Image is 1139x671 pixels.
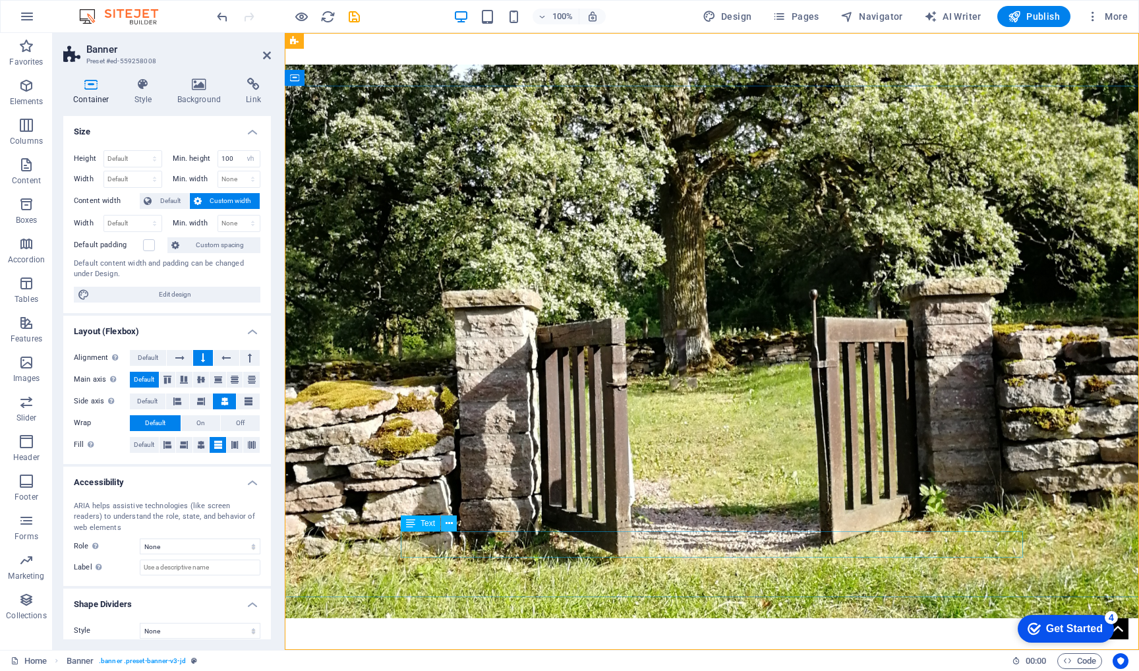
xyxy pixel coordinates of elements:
[134,437,154,453] span: Default
[173,175,218,183] label: Min. width
[130,415,181,431] button: Default
[236,415,245,431] span: Off
[74,437,130,453] label: Fill
[145,415,165,431] span: Default
[11,653,47,669] a: Click to cancel selection. Double-click to open Pages
[74,193,140,209] label: Content width
[181,415,220,431] button: On
[9,57,43,67] p: Favorites
[173,219,218,227] label: Min. width
[67,653,197,669] nav: breadcrumb
[63,116,271,140] h4: Size
[1063,653,1096,669] span: Code
[10,136,43,146] p: Columns
[74,258,260,280] div: Default content width and padding can be changed under Design.
[74,372,130,388] label: Main axis
[74,287,260,303] button: Edit design
[214,9,230,24] button: undo
[293,9,309,24] button: Click here to leave preview mode and continue editing
[86,55,245,67] h3: Preset #ed-559258008
[74,175,103,183] label: Width
[74,155,103,162] label: Height
[697,6,757,27] button: Design
[190,193,260,209] button: Custom width
[773,10,819,23] span: Pages
[703,10,752,23] span: Design
[221,415,260,431] button: Off
[98,3,111,16] div: 4
[1057,653,1102,669] button: Code
[347,9,362,24] i: Save (Ctrl+S)
[8,571,44,581] p: Marketing
[191,657,197,664] i: This element is a customizable preset
[137,394,158,409] span: Default
[138,350,158,366] span: Default
[13,452,40,463] p: Header
[196,415,205,431] span: On
[74,501,260,534] div: ARIA helps assistive technologies (like screen readers) to understand the role, state, and behavi...
[10,96,44,107] p: Elements
[215,9,230,24] i: Undo: Change positioning (Ctrl+Z)
[74,539,102,554] span: Role
[173,155,218,162] label: Min. height
[63,78,125,105] h4: Container
[552,9,573,24] h6: 100%
[767,6,824,27] button: Pages
[1113,653,1128,669] button: Usercentrics
[840,10,903,23] span: Navigator
[156,193,185,209] span: Default
[11,7,107,34] div: Get Started 4 items remaining, 20% complete
[919,6,987,27] button: AI Writer
[74,560,140,575] label: Label
[63,467,271,490] h4: Accessibility
[997,6,1070,27] button: Publish
[63,316,271,339] h4: Layout (Flexbox)
[835,6,908,27] button: Navigator
[125,78,167,105] h4: Style
[11,334,42,344] p: Features
[130,372,159,388] button: Default
[236,78,271,105] h4: Link
[183,237,256,253] span: Custom spacing
[140,560,260,575] input: Use a descriptive name
[76,9,175,24] img: Editor Logo
[15,492,38,502] p: Footer
[12,175,41,186] p: Content
[1008,10,1060,23] span: Publish
[320,9,336,24] button: reload
[1081,6,1133,27] button: More
[74,237,143,253] label: Default padding
[94,287,256,303] span: Edit design
[697,6,757,27] div: Design (Ctrl+Alt+Y)
[130,350,166,366] button: Default
[74,394,130,409] label: Side axis
[140,193,189,209] button: Default
[1026,653,1046,669] span: 00 00
[15,531,38,542] p: Forms
[130,437,159,453] button: Default
[74,626,91,635] span: Style
[99,653,186,669] span: . banner .preset-banner-v3-jd
[421,519,435,527] span: Text
[63,589,271,612] h4: Shape Dividers
[67,653,94,669] span: Click to select. Double-click to edit
[320,9,336,24] i: Reload page
[15,294,38,305] p: Tables
[39,15,96,26] div: Get Started
[1086,10,1128,23] span: More
[134,372,154,388] span: Default
[8,254,45,265] p: Accordion
[16,215,38,225] p: Boxes
[74,415,130,431] label: Wrap
[346,9,362,24] button: save
[16,413,37,423] p: Slider
[1012,653,1047,669] h6: Session time
[924,10,981,23] span: AI Writer
[167,237,260,253] button: Custom spacing
[533,9,579,24] button: 100%
[6,610,46,621] p: Collections
[86,44,271,55] h2: Banner
[206,193,256,209] span: Custom width
[74,350,130,366] label: Alignment
[74,219,103,227] label: Width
